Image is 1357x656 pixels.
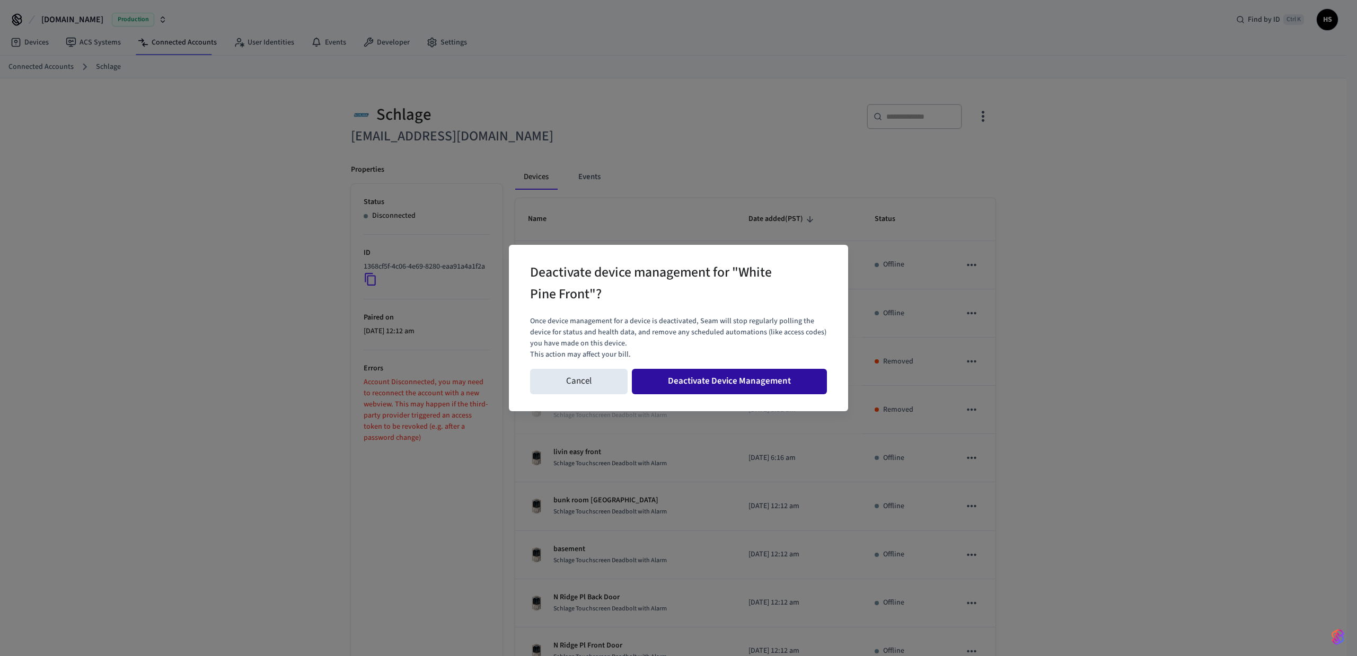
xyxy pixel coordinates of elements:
button: Deactivate Device Management [632,369,827,394]
h2: Deactivate device management for "White Pine Front"? [530,258,797,312]
p: Once device management for a device is deactivated, Seam will stop regularly polling the device f... [530,316,827,349]
p: This action may affect your bill. [530,349,827,360]
button: Cancel [530,369,628,394]
img: SeamLogoGradient.69752ec5.svg [1332,628,1344,645]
